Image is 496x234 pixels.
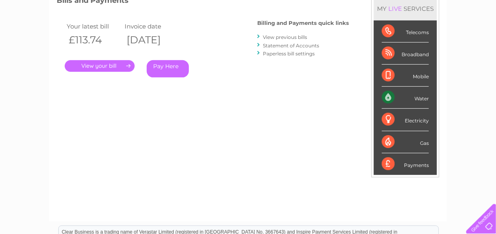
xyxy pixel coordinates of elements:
[382,43,429,65] div: Broadband
[397,34,421,40] a: Telecoms
[387,5,404,12] div: LIVE
[469,34,488,40] a: Log out
[17,21,58,45] img: logo.png
[382,65,429,87] div: Mobile
[344,4,400,14] a: 0333 014 3131
[382,87,429,109] div: Water
[355,34,370,40] a: Water
[65,60,135,72] a: .
[147,60,189,77] a: Pay Here
[382,153,429,175] div: Payments
[59,4,439,39] div: Clear Business is a trading name of Verastar Limited (registered in [GEOGRAPHIC_DATA] No. 3667643...
[382,109,429,131] div: Electricity
[375,34,392,40] a: Energy
[263,51,315,57] a: Paperless bill settings
[263,34,307,40] a: View previous bills
[382,131,429,153] div: Gas
[443,34,462,40] a: Contact
[426,34,438,40] a: Blog
[263,43,319,49] a: Statement of Accounts
[382,20,429,43] div: Telecoms
[123,21,180,32] td: Invoice date
[123,32,180,48] th: [DATE]
[65,21,123,32] td: Your latest bill
[65,32,123,48] th: £113.74
[257,20,349,26] h4: Billing and Payments quick links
